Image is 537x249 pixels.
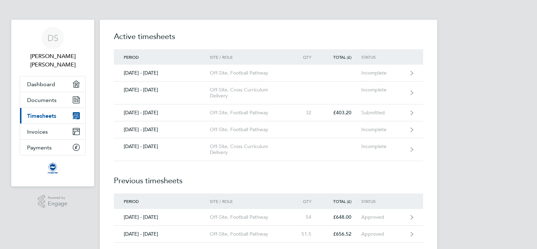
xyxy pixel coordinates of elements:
span: Period [124,54,139,60]
div: Off-Site, Football Pathway [210,110,290,116]
span: Period [124,198,139,204]
span: Powered by [48,195,67,201]
div: Incomplete [361,70,405,76]
a: Powered byEngage [38,195,68,208]
div: Status [361,55,405,59]
a: DS[PERSON_NAME] [PERSON_NAME] [20,27,86,69]
div: Off-Site, Football Pathway [210,127,290,133]
div: Total (£) [321,55,361,59]
div: Off-Site, Football Pathway [210,70,290,76]
div: Submitted [361,110,405,116]
a: [DATE] - [DATE]Off-Site, Football PathwayIncomplete [114,65,423,82]
span: Documents [27,97,57,103]
div: 32 [290,110,321,116]
h2: Active timesheets [114,31,423,49]
a: Dashboard [20,76,85,92]
div: [DATE] - [DATE] [114,214,210,220]
div: £656.52 [321,231,361,237]
div: 51.5 [290,231,321,237]
div: Off-Site, Football Pathway [210,214,290,220]
span: DS [47,33,58,43]
a: [DATE] - [DATE]Off-Site, Football Pathway51.5£656.52Approved [114,226,423,243]
div: Incomplete [361,87,405,93]
a: [DATE] - [DATE]Off-Site, Football PathwayIncomplete [114,121,423,138]
div: [DATE] - [DATE] [114,231,210,237]
a: [DATE] - [DATE]Off-Site, Football Pathway54£648.00Approved [114,209,423,226]
span: Dashboard [27,81,55,88]
div: Qty [290,55,321,59]
span: Engage [48,201,67,207]
div: [DATE] - [DATE] [114,143,210,149]
div: Site / Role [210,55,290,59]
div: Incomplete [361,143,405,149]
div: Incomplete [361,127,405,133]
div: Off-Site, Cross Curriculum Delivery [210,143,290,155]
div: Off-Site, Football Pathway [210,231,290,237]
div: £648.00 [321,214,361,220]
div: £403.20 [321,110,361,116]
div: [DATE] - [DATE] [114,87,210,93]
span: Payments [27,144,52,151]
a: Timesheets [20,108,85,123]
div: 54 [290,214,321,220]
div: Approved [361,231,405,237]
div: Approved [361,214,405,220]
img: albioninthecommunity-logo-retina.png [47,162,58,174]
span: Timesheets [27,113,56,119]
div: Status [361,199,405,204]
div: Off-Site, Cross Curriculum Delivery [210,87,290,99]
div: [DATE] - [DATE] [114,127,210,133]
nav: Main navigation [11,20,94,186]
div: Site / Role [210,199,290,204]
span: Duncan James Spalding [20,52,86,69]
a: [DATE] - [DATE]Off-Site, Cross Curriculum DeliveryIncomplete [114,138,423,161]
a: [DATE] - [DATE]Off-Site, Cross Curriculum DeliveryIncomplete [114,82,423,104]
a: Documents [20,92,85,108]
a: Invoices [20,124,85,139]
a: Go to home page [20,162,86,174]
div: [DATE] - [DATE] [114,70,210,76]
h2: Previous timesheets [114,161,423,193]
div: Total (£) [321,199,361,204]
div: Qty [290,199,321,204]
div: [DATE] - [DATE] [114,110,210,116]
a: Payments [20,140,85,155]
a: [DATE] - [DATE]Off-Site, Football Pathway32£403.20Submitted [114,104,423,121]
span: Invoices [27,128,48,135]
